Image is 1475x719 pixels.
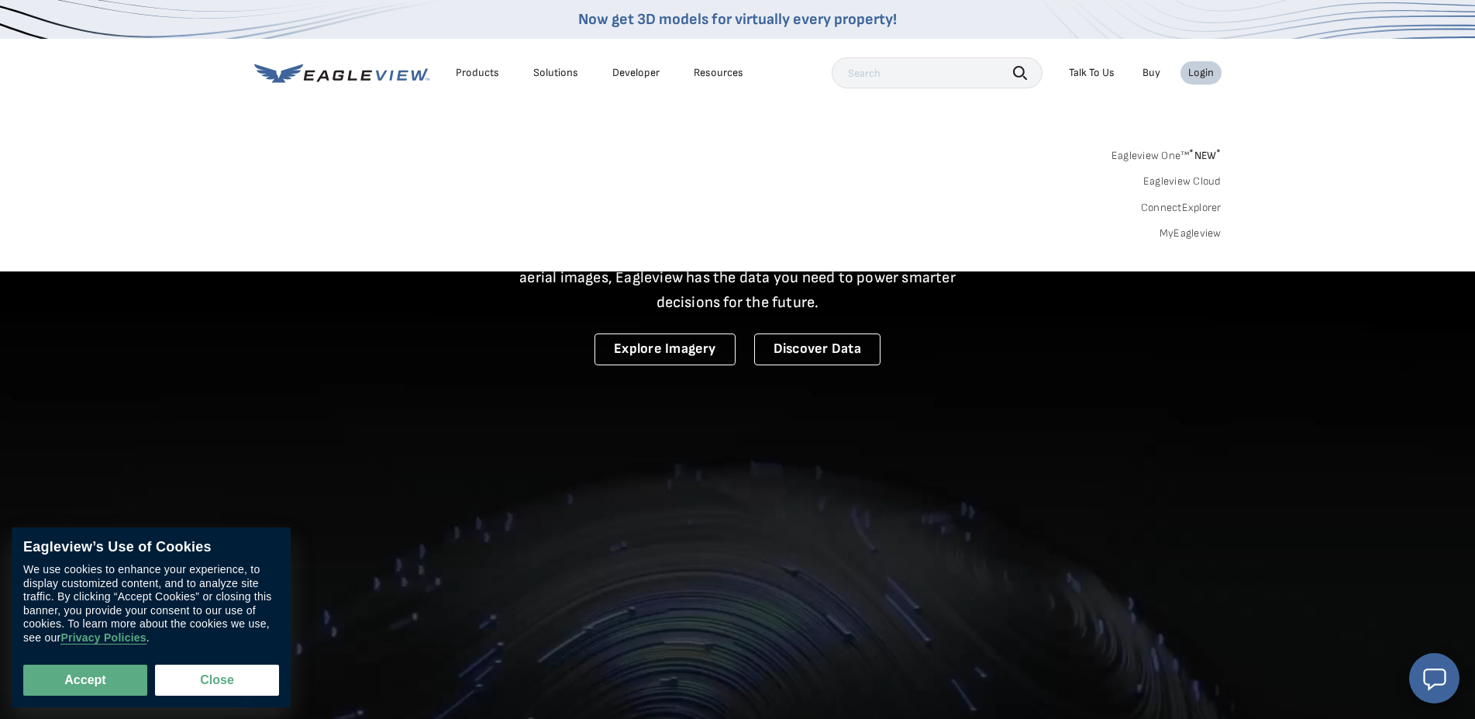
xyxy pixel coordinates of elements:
[456,66,499,80] div: Products
[533,66,578,80] div: Solutions
[832,57,1042,88] input: Search
[1142,66,1160,80] a: Buy
[754,334,881,365] a: Discover Data
[155,665,279,696] button: Close
[612,66,660,80] a: Developer
[1188,66,1214,80] div: Login
[23,564,279,645] div: We use cookies to enhance your experience, to display customized content, and to analyze site tra...
[1143,175,1222,188] a: Eagleview Cloud
[1189,149,1221,162] span: NEW
[501,240,975,315] p: A new era starts here. Built on more than 3.5 billion high-resolution aerial images, Eagleview ha...
[694,66,743,80] div: Resources
[1069,66,1115,80] div: Talk To Us
[594,334,736,365] a: Explore Imagery
[23,665,147,696] button: Accept
[60,632,146,645] a: Privacy Policies
[1111,144,1222,162] a: Eagleview One™*NEW*
[578,10,897,29] a: Now get 3D models for virtually every property!
[1141,201,1222,215] a: ConnectExplorer
[1160,226,1222,240] a: MyEagleview
[1409,653,1459,703] button: Open chat window
[23,539,279,556] div: Eagleview’s Use of Cookies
